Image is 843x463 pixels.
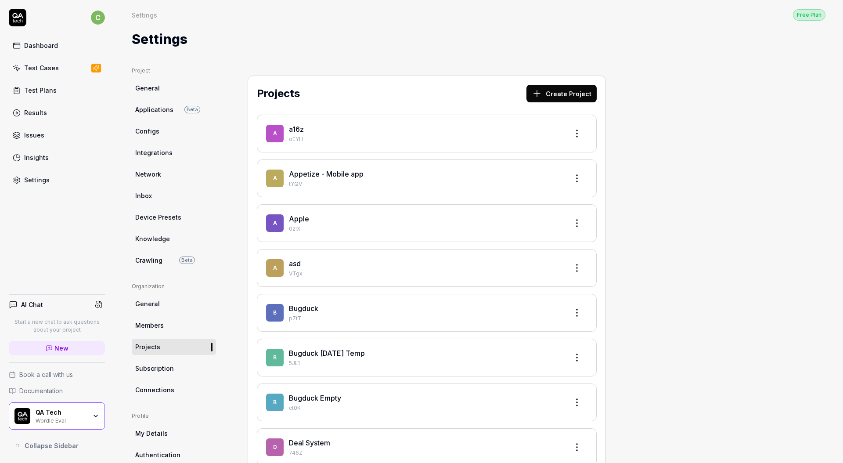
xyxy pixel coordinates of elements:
[266,349,284,366] span: B
[9,127,105,144] a: Issues
[9,59,105,76] a: Test Cases
[132,231,216,247] a: Knowledge
[132,317,216,333] a: Members
[132,80,216,96] a: General
[132,101,216,118] a: ApplicationsBeta
[289,180,561,188] p: tYQV
[135,234,170,243] span: Knowledge
[9,341,105,355] a: New
[266,125,284,142] span: a
[135,429,168,438] span: My Details
[266,170,284,187] span: A
[132,412,216,420] div: Profile
[132,360,216,376] a: Subscription
[179,257,195,264] span: Beta
[257,86,300,101] h2: Projects
[132,188,216,204] a: Inbox
[19,386,63,395] span: Documentation
[135,170,161,179] span: Network
[24,108,47,117] div: Results
[289,125,304,134] a: a16z
[9,370,105,379] a: Book a call with us
[135,105,173,114] span: Applications
[132,166,216,182] a: Network
[132,209,216,225] a: Device Presets
[289,214,309,223] a: Apple
[135,342,160,351] span: Projects
[9,386,105,395] a: Documentation
[135,127,159,136] span: Configs
[266,438,284,456] span: D
[135,191,152,200] span: Inbox
[9,318,105,334] p: Start a new chat to ask questions about your project
[24,63,59,72] div: Test Cases
[135,321,164,330] span: Members
[24,153,49,162] div: Insights
[9,149,105,166] a: Insights
[132,425,216,441] a: My Details
[132,123,216,139] a: Configs
[9,37,105,54] a: Dashboard
[36,409,86,416] div: QA Tech
[793,9,825,21] button: Free Plan
[135,385,174,394] span: Connections
[266,214,284,232] span: A
[24,130,44,140] div: Issues
[266,304,284,322] span: B
[266,394,284,411] span: B
[24,41,58,50] div: Dashboard
[19,370,73,379] span: Book a call with us
[135,83,160,93] span: General
[9,437,105,454] button: Collapse Sidebar
[132,339,216,355] a: Projects
[135,148,173,157] span: Integrations
[132,282,216,290] div: Organization
[132,145,216,161] a: Integrations
[9,82,105,99] a: Test Plans
[9,104,105,121] a: Results
[289,315,561,322] p: p7tT
[132,29,187,49] h1: Settings
[91,11,105,25] span: c
[36,416,86,423] div: Wordle Eval
[289,170,364,178] a: Appetize - Mobile app
[24,86,57,95] div: Test Plans
[289,304,318,313] a: Bugduck
[266,259,284,277] span: a
[135,450,180,459] span: Authentication
[132,11,157,19] div: Settings
[9,402,105,430] button: QA Tech LogoQA TechWordle Eval
[54,344,68,353] span: New
[135,213,181,222] span: Device Presets
[289,394,341,402] a: Bugduck Empty
[135,299,160,308] span: General
[24,175,50,184] div: Settings
[135,256,162,265] span: Crawling
[132,252,216,268] a: CrawlingBeta
[135,364,174,373] span: Subscription
[526,85,597,102] button: Create Project
[132,447,216,463] a: Authentication
[132,382,216,398] a: Connections
[91,9,105,26] button: c
[289,270,561,278] p: VTgx
[289,135,561,143] p: oEYH
[289,349,365,358] a: Bugduck [DATE] Temp
[9,171,105,188] a: Settings
[25,441,79,450] span: Collapse Sidebar
[14,408,30,424] img: QA Tech Logo
[289,359,561,367] p: 5JL1
[289,449,561,457] p: 746Z
[132,296,216,312] a: General
[289,259,301,268] a: asd
[21,300,43,309] h4: AI Chat
[289,225,561,233] p: 0zIX
[184,106,200,113] span: Beta
[289,404,561,412] p: ct0K
[289,438,330,447] a: Deal System
[132,67,216,75] div: Project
